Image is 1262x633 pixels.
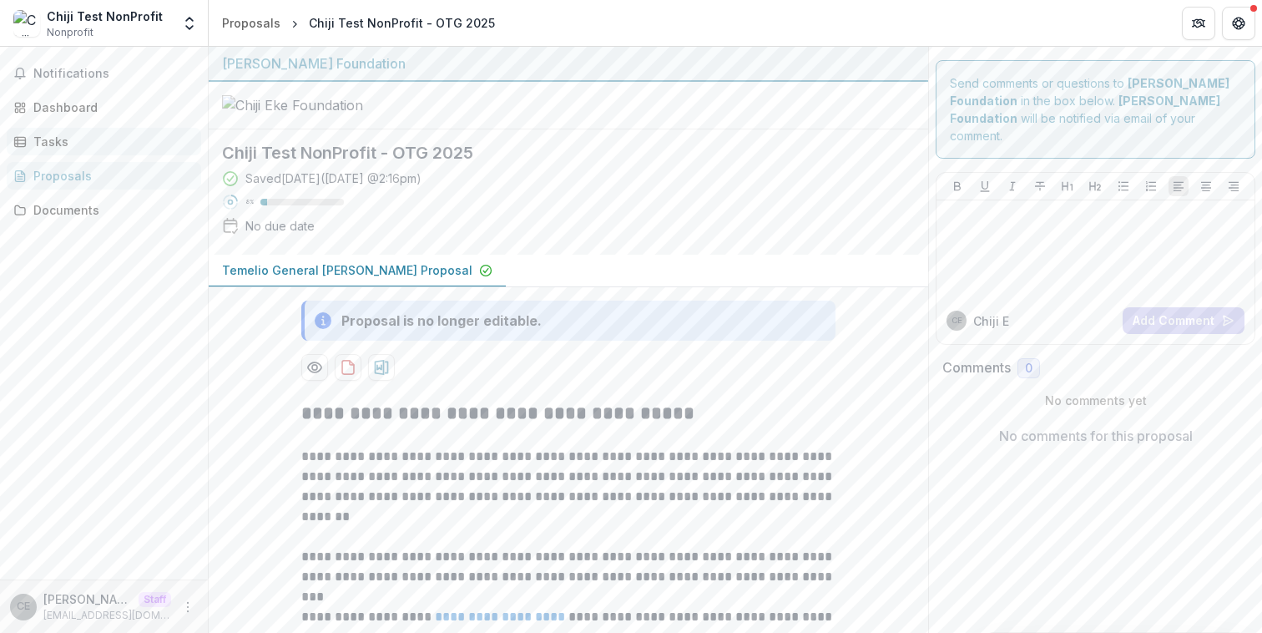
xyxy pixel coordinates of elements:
[47,25,93,40] span: Nonprofit
[245,217,315,235] div: No due date
[368,354,395,381] button: download-proposal
[7,128,201,155] a: Tasks
[1030,176,1050,196] button: Strike
[13,10,40,37] img: Chiji Test NonProfit
[222,14,280,32] div: Proposals
[1058,176,1078,196] button: Heading 1
[975,176,995,196] button: Underline
[1085,176,1105,196] button: Heading 2
[7,162,201,190] a: Proposals
[33,67,194,81] span: Notifications
[222,95,389,115] img: Chiji Eke Foundation
[952,316,962,325] div: Chiji Eke
[1123,307,1244,334] button: Add Comment
[309,14,495,32] div: Chiji Test NonProfit - OTG 2025
[215,11,502,35] nav: breadcrumb
[999,426,1193,446] p: No comments for this proposal
[222,53,915,73] div: [PERSON_NAME] Foundation
[7,196,201,224] a: Documents
[139,592,171,607] p: Staff
[178,7,201,40] button: Open entity switcher
[942,360,1011,376] h2: Comments
[1224,176,1244,196] button: Align Right
[947,176,967,196] button: Bold
[1002,176,1022,196] button: Italicize
[33,201,188,219] div: Documents
[43,590,132,608] p: [PERSON_NAME]
[33,133,188,150] div: Tasks
[17,601,30,612] div: Chiji Eke
[1141,176,1161,196] button: Ordered List
[245,196,254,208] p: 8 %
[1113,176,1133,196] button: Bullet List
[1182,7,1215,40] button: Partners
[942,392,1249,409] p: No comments yet
[1025,362,1032,376] span: 0
[222,143,888,163] h2: Chiji Test NonProfit - OTG 2025
[222,261,472,279] p: Temelio General [PERSON_NAME] Proposal
[335,354,361,381] button: download-proposal
[245,170,422,187] div: Saved [DATE] ( [DATE] @ 2:16pm )
[7,60,201,87] button: Notifications
[7,94,201,121] a: Dashboard
[1196,176,1216,196] button: Align Center
[1169,176,1189,196] button: Align Left
[341,311,542,331] div: Proposal is no longer editable.
[178,597,198,617] button: More
[215,11,287,35] a: Proposals
[973,312,1009,330] p: Chiji E
[33,167,188,185] div: Proposals
[936,60,1255,159] div: Send comments or questions to in the box below. will be notified via email of your comment.
[43,608,171,623] p: [EMAIL_ADDRESS][DOMAIN_NAME]
[47,8,163,25] div: Chiji Test NonProfit
[1222,7,1255,40] button: Get Help
[33,99,188,116] div: Dashboard
[301,354,328,381] button: Preview 7541edf5-fcc9-43c2-bfab-85969a95e553-0.pdf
